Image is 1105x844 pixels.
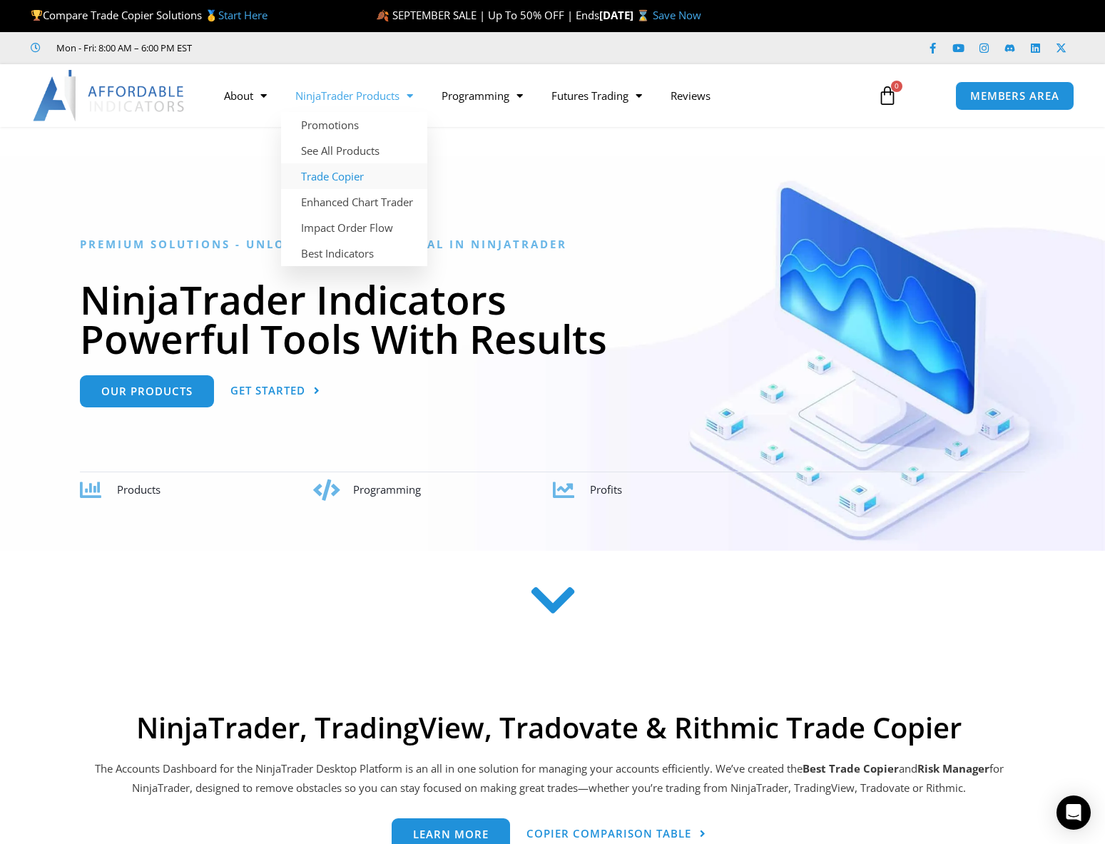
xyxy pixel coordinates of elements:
span: Compare Trade Copier Solutions 🥇 [31,8,268,22]
span: Programming [353,482,421,497]
a: Our Products [80,375,214,407]
ul: NinjaTrader Products [281,112,427,266]
span: Products [117,482,161,497]
a: MEMBERS AREA [955,81,1074,111]
h2: NinjaTrader, TradingView, Tradovate & Rithmic Trade Copier [93,711,1006,745]
a: Trade Copier [281,163,427,189]
a: Futures Trading [537,79,656,112]
div: Open Intercom Messenger [1056,795,1091,830]
span: Our Products [101,386,193,397]
h6: Premium Solutions - Unlocking the Potential in NinjaTrader [80,238,1025,251]
a: 0 [856,75,919,116]
a: Best Indicators [281,240,427,266]
img: LogoAI | Affordable Indicators – NinjaTrader [33,70,186,121]
strong: [DATE] ⌛ [599,8,653,22]
span: Get Started [230,385,305,396]
span: Copier Comparison Table [526,828,691,839]
img: 🏆 [31,10,42,21]
span: Profits [590,482,622,497]
span: 0 [891,81,902,92]
span: MEMBERS AREA [970,91,1059,101]
span: 🍂 SEPTEMBER SALE | Up To 50% OFF | Ends [376,8,599,22]
a: Promotions [281,112,427,138]
a: Programming [427,79,537,112]
h1: NinjaTrader Indicators Powerful Tools With Results [80,280,1025,358]
a: About [210,79,281,112]
a: Start Here [218,8,268,22]
b: Best Trade Copier [803,761,899,776]
nav: Menu [210,79,862,112]
a: Enhanced Chart Trader [281,189,427,215]
p: The Accounts Dashboard for the NinjaTrader Desktop Platform is an all in one solution for managin... [93,759,1006,799]
a: Get Started [230,375,320,407]
span: Mon - Fri: 8:00 AM – 6:00 PM EST [53,39,192,56]
iframe: Customer reviews powered by Trustpilot [212,41,426,55]
a: NinjaTrader Products [281,79,427,112]
span: Learn more [413,829,489,840]
a: Reviews [656,79,725,112]
a: Save Now [653,8,701,22]
a: Impact Order Flow [281,215,427,240]
strong: Risk Manager [917,761,989,776]
a: See All Products [281,138,427,163]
